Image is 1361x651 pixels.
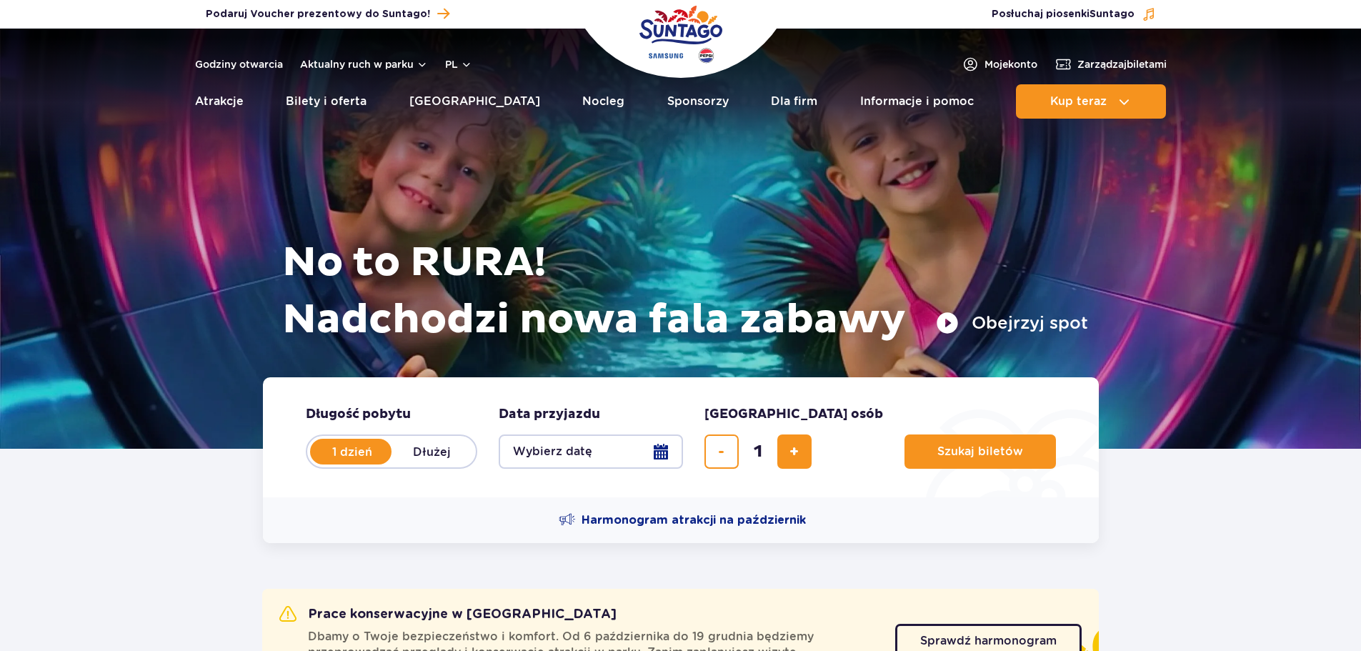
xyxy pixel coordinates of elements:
span: Sprawdź harmonogram [920,635,1057,647]
span: Podaruj Voucher prezentowy do Suntago! [206,7,430,21]
button: Aktualny ruch w parku [300,59,428,70]
span: Kup teraz [1050,95,1107,108]
a: Godziny otwarcia [195,57,283,71]
a: Mojekonto [962,56,1037,73]
span: Posłuchaj piosenki [992,7,1135,21]
button: Kup teraz [1016,84,1166,119]
input: liczba biletów [741,434,775,469]
span: Szukaj biletów [937,445,1023,458]
form: Planowanie wizyty w Park of Poland [263,377,1099,497]
button: pl [445,57,472,71]
a: Zarządzajbiletami [1055,56,1167,73]
a: Harmonogram atrakcji na październik [559,512,806,529]
button: dodaj bilet [777,434,812,469]
span: Długość pobytu [306,406,411,423]
a: Bilety i oferta [286,84,367,119]
span: Moje konto [984,57,1037,71]
button: Obejrzyj spot [936,312,1088,334]
button: usuń bilet [704,434,739,469]
button: Wybierz datę [499,434,683,469]
a: [GEOGRAPHIC_DATA] [409,84,540,119]
span: Suntago [1090,9,1135,19]
span: Zarządzaj biletami [1077,57,1167,71]
a: Nocleg [582,84,624,119]
a: Sponsorzy [667,84,729,119]
span: [GEOGRAPHIC_DATA] osób [704,406,883,423]
h1: No to RURA! Nadchodzi nowa fala zabawy [282,234,1088,349]
a: Dla firm [771,84,817,119]
button: Posłuchaj piosenkiSuntago [992,7,1156,21]
label: Dłużej [392,437,473,467]
a: Podaruj Voucher prezentowy do Suntago! [206,4,449,24]
span: Data przyjazdu [499,406,600,423]
a: Atrakcje [195,84,244,119]
a: Informacje i pomoc [860,84,974,119]
h2: Prace konserwacyjne w [GEOGRAPHIC_DATA] [279,606,617,623]
button: Szukaj biletów [904,434,1056,469]
span: Harmonogram atrakcji na październik [582,512,806,528]
label: 1 dzień [311,437,393,467]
